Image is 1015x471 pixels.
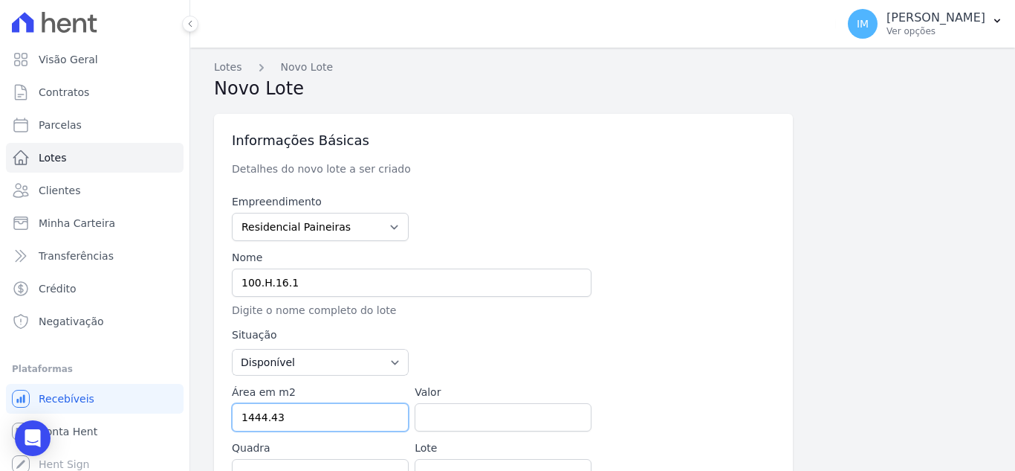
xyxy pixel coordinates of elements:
[6,241,184,271] a: Transferências
[415,385,591,400] label: Valor
[232,161,731,176] p: Detalhes do novo lote a ser criado
[6,208,184,238] a: Minha Carteira
[39,249,114,263] span: Transferências
[39,281,77,296] span: Crédito
[6,110,184,140] a: Parcelas
[214,60,242,75] a: Lotes
[39,118,82,132] span: Parcelas
[39,216,115,231] span: Minha Carteira
[6,384,184,414] a: Recebíveis
[836,3,1015,45] button: IM [PERSON_NAME] Ver opções
[39,424,97,439] span: Conta Hent
[857,19,869,29] span: IM
[415,440,591,456] label: Lote
[12,360,178,378] div: Plataformas
[6,307,184,336] a: Negativação
[232,250,591,266] label: Nome
[6,176,184,205] a: Clientes
[6,77,184,107] a: Contratos
[6,45,184,74] a: Visão Geral
[39,85,89,100] span: Contratos
[232,385,409,400] label: Área em m2
[15,420,51,456] div: Open Intercom Messenger
[214,75,991,102] h2: Novo Lote
[39,391,94,406] span: Recebíveis
[6,143,184,173] a: Lotes
[39,52,98,67] span: Visão Geral
[6,417,184,446] a: Conta Hent
[232,194,409,210] label: Empreendimento
[232,132,775,150] h3: Informações Básicas
[39,150,67,165] span: Lotes
[886,25,985,37] p: Ver opções
[39,183,80,198] span: Clientes
[6,274,184,304] a: Crédito
[281,60,334,75] a: Novo Lote
[39,314,104,329] span: Negativação
[232,440,409,456] label: Quadra
[232,327,409,343] label: Situação
[214,60,991,75] nav: Breadcrumb
[886,10,985,25] p: [PERSON_NAME]
[232,303,591,318] p: Digite o nome completo do lote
